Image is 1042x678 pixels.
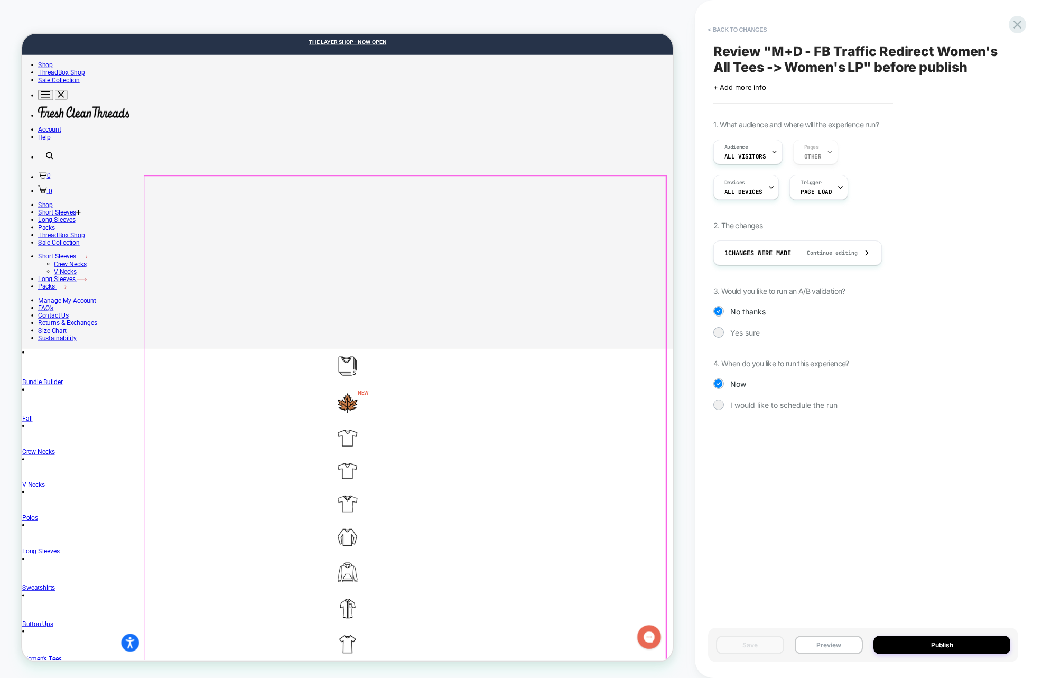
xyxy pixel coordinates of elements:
a: Shop [21,223,41,233]
img: Fall Collection [421,479,447,506]
a: Packs [21,332,59,342]
a: Short Sleeves [21,292,87,302]
span: Devices [724,179,745,187]
span: I would like to schedule the run [730,401,838,410]
button: Publish [873,636,1010,654]
span: Account [21,123,52,133]
span: Trigger [801,179,821,187]
button: < Back to changes [703,21,773,38]
span: No thanks [730,307,766,316]
a: 0 [21,184,868,194]
a: FAQ's [21,360,42,370]
span: 2. The changes [713,221,763,230]
a: Manage My Account [21,350,98,360]
img: Torrey :Polo icon | Fresh Clean Threads [421,616,447,638]
span: All Visitors [724,153,766,160]
span: 1 Changes were made [724,249,791,257]
a: Size Chart [21,391,59,401]
a: Long Sleeves [21,322,86,332]
span: Now [730,379,746,388]
button: Gorgias live chat [5,4,37,35]
a: Shop [21,36,41,47]
a: THE LAYER SHOP - NOW OPEN [8,2,860,26]
a: Account [21,123,868,133]
span: Review " M+D - FB Traffic Redirect Women's All Tees -> Women's LP " before publish [713,43,1013,75]
span: ALL DEVICES [724,188,762,196]
span: Yes sure [730,328,760,337]
a: SEASONAL COLORS - SHOP FALL COLLECTION [8,26,860,50]
span: Page Load [801,188,832,196]
img: Bundle Builder: Save $15 [421,430,447,457]
a: Returns & Exchanges [21,380,100,391]
a: V-Necks [42,312,72,322]
a: Help [21,133,868,143]
span: 0 [33,184,38,194]
img: Crew Neck Collection Icon | Fresh Clean Threads [421,528,447,550]
button: Save [716,636,784,654]
span: + Add more info [713,83,766,91]
a: Crew Necks [42,302,86,312]
span: 0 [35,205,40,215]
a: Short Sleeves [21,233,78,243]
span: Audience [724,144,748,151]
a: Sale Collection [21,273,77,283]
a: Long Sleeves [21,243,71,253]
span: 1. What audience and where will the experience run? [713,120,879,129]
a: Sustainability [21,401,72,411]
span: 3. Would you like to run an A/B validation? [713,286,845,295]
a: Contact Us [21,370,62,380]
span: Continue editing [796,249,858,256]
a: 0 [21,205,40,215]
a: Sale Collection [21,57,77,67]
a: Packs [21,253,44,263]
span: 4. When do you like to run this experience? [713,359,849,368]
img: V-Neck Collection icon | Fresh Clean Threads [421,572,447,593]
span: Short Sleeves [21,233,72,243]
button: Preview [795,636,863,654]
span: Help [21,133,38,143]
a: ThreadBox Shop [21,263,83,273]
a: ThreadBox Shop [21,47,83,57]
img: Logo [21,97,143,112]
